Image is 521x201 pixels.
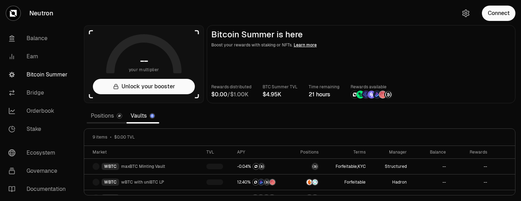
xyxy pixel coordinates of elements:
[211,83,251,90] p: Rewards distributed
[140,55,148,66] h1: --
[312,179,318,185] img: Supervault
[3,120,75,138] a: Stake
[392,179,407,185] a: Hadron
[258,179,264,185] img: Bedrock Diamonds
[384,91,392,98] img: Structured Points
[253,164,259,169] img: NTRN
[3,180,75,198] a: Documentation
[362,91,370,98] img: EtherFi Points
[211,90,251,99] div: /
[93,149,198,155] div: Market
[309,90,339,99] div: 21 hours
[93,179,198,186] a: WBTCwBTC with uniBTC LP
[3,144,75,162] a: Ecosystem
[357,91,364,98] img: Lombard Lux
[309,83,339,90] p: Time remaining
[121,179,164,185] span: wBTC with uniBTC LP
[264,179,270,185] img: Structured Points
[295,163,319,170] a: maxBTC
[3,102,75,120] a: Orderbook
[237,164,286,169] a: NTRNStructured Points
[336,164,357,169] button: Forfeitable
[117,114,122,118] img: Neutron Logo
[206,149,229,155] div: TVL
[126,109,159,123] a: Vaults
[344,179,366,185] button: Forfeitable
[87,109,126,123] a: Positions
[259,164,264,169] img: Structured Points
[295,149,319,155] div: Positions
[482,6,515,21] button: Connect
[3,47,75,66] a: Earn
[3,162,75,180] a: Governance
[121,164,165,169] span: maxBTC Minting Vault
[454,149,487,155] div: Rewards
[336,164,366,169] a: Forfeitable,KYC
[84,159,515,174] tr: WBTCmaxBTC Minting VaultNTRNStructured PointsmaxBTCForfeitable,KYCStructured----
[442,164,446,169] a: --
[373,91,381,98] img: Bedrock Diamonds
[114,134,135,140] span: $0.00 TVL
[211,42,511,49] p: Boost your rewards with staking or NFTs.
[211,30,511,39] h2: Bitcoin Summer is here
[336,164,366,169] span: ,
[295,179,319,186] a: LendSupervault
[237,149,286,155] div: APY
[351,91,359,98] img: NTRN
[102,179,119,186] div: WBTC
[93,163,198,170] a: WBTCmaxBTC Minting Vault
[237,179,286,186] button: NTRNBedrock DiamondsStructured PointsMars Fragments
[294,42,317,48] span: Learn more
[374,149,407,155] div: Manager
[3,29,75,47] a: Balance
[484,164,487,169] a: --
[3,66,75,84] a: Bitcoin Summer
[263,83,298,90] p: BTC Summer TVL
[442,179,446,185] a: --
[102,163,119,170] div: WBTC
[484,179,487,185] a: --
[307,179,312,185] img: Lend
[327,149,365,155] div: Terms
[358,164,366,169] button: KYC
[270,179,275,185] img: Mars Fragments
[312,164,318,169] img: maxBTC
[129,66,159,73] span: your multiplier
[415,149,446,155] div: Balance
[84,174,515,190] tr: WBTCwBTC with uniBTC LPNTRNBedrock DiamondsStructured PointsMars FragmentsLendSupervaultForfeitab...
[237,179,286,185] a: NTRNBedrock DiamondsStructured PointsMars Fragments
[368,91,375,98] img: Solv Points
[253,179,258,185] img: NTRN
[385,164,407,169] a: Structured
[93,134,107,140] span: 9 items
[237,163,286,170] button: NTRNStructured Points
[150,114,154,118] img: Ethereum Logo
[351,83,392,90] p: Rewards available
[379,91,387,98] img: Mars Fragments
[93,79,195,94] button: Unlock your booster
[3,84,75,102] a: Bridge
